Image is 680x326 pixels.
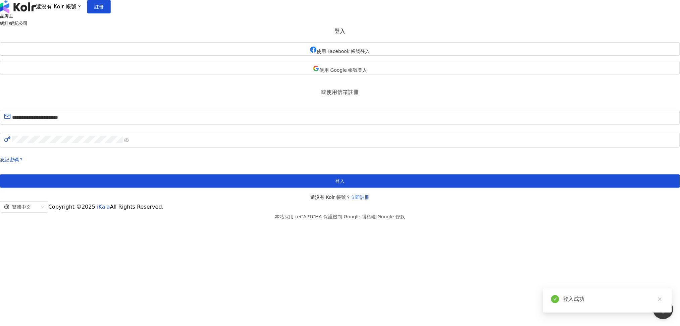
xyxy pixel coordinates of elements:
[316,88,364,96] span: 或使用信箱註冊
[97,204,110,210] a: iKala
[94,4,104,9] span: 註冊
[335,178,345,184] span: 登入
[4,202,38,212] div: 繁體中文
[335,28,346,34] span: 登入
[124,138,129,143] span: eye-invisible
[344,214,376,219] a: Google 隱私權
[376,214,378,219] span: |
[658,297,662,302] span: close
[48,204,164,210] span: Copyright © 2025 All Rights Reserved.
[377,214,405,219] a: Google 條款
[311,193,370,201] span: 還沒有 Kolr 帳號？
[317,49,370,54] span: 使用 Facebook 帳號登入
[551,295,559,303] span: check-circle
[36,3,82,10] span: 還沒有 Kolr 帳號？
[342,214,344,219] span: |
[319,67,367,73] span: 使用 Google 帳號登入
[351,195,369,200] a: 立即註冊
[275,213,405,221] span: 本站採用 reCAPTCHA 保護機制
[563,295,664,303] div: 登入成功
